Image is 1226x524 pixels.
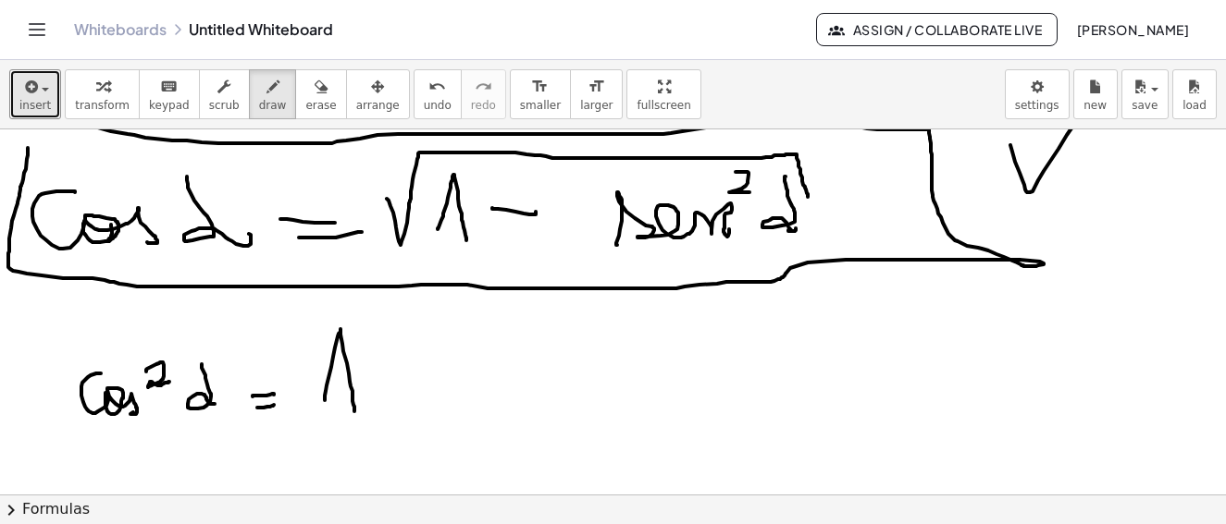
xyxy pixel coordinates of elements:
span: save [1132,99,1158,112]
button: Toggle navigation [22,15,52,44]
span: insert [19,99,51,112]
button: settings [1005,69,1070,119]
button: fullscreen [626,69,700,119]
button: redoredo [461,69,506,119]
span: smaller [520,99,561,112]
span: new [1084,99,1107,112]
span: load [1183,99,1207,112]
span: scrub [209,99,240,112]
button: format_sizelarger [570,69,623,119]
button: draw [249,69,297,119]
i: undo [428,76,446,98]
span: arrange [356,99,400,112]
span: erase [305,99,336,112]
button: new [1073,69,1118,119]
i: format_size [588,76,605,98]
button: load [1172,69,1217,119]
span: draw [259,99,287,112]
span: settings [1015,99,1059,112]
button: arrange [346,69,410,119]
button: undoundo [414,69,462,119]
button: insert [9,69,61,119]
button: format_sizesmaller [510,69,571,119]
i: keyboard [160,76,178,98]
button: erase [295,69,346,119]
button: Assign / Collaborate Live [816,13,1058,46]
a: Whiteboards [74,20,167,39]
i: redo [475,76,492,98]
button: transform [65,69,140,119]
span: transform [75,99,130,112]
span: [PERSON_NAME] [1076,21,1189,38]
span: keypad [149,99,190,112]
button: keyboardkeypad [139,69,200,119]
span: larger [580,99,613,112]
span: fullscreen [637,99,690,112]
button: scrub [199,69,250,119]
button: save [1121,69,1169,119]
span: Assign / Collaborate Live [832,21,1042,38]
i: format_size [531,76,549,98]
span: redo [471,99,496,112]
span: undo [424,99,452,112]
button: [PERSON_NAME] [1061,13,1204,46]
